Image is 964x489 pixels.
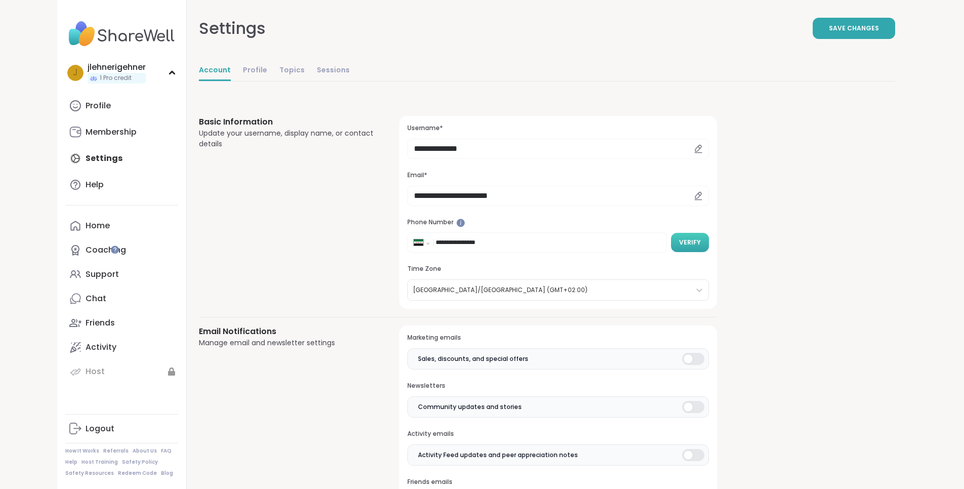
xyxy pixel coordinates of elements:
div: Coaching [86,244,126,256]
button: Save Changes [813,18,895,39]
span: Activity Feed updates and peer appreciation notes [418,451,578,460]
a: Blog [161,470,173,477]
img: ShareWell Nav Logo [65,16,178,52]
a: Membership [65,120,178,144]
span: Save Changes [829,24,879,33]
iframe: Spotlight [111,246,119,254]
a: Support [65,262,178,287]
span: Community updates and stories [418,402,522,412]
h3: Phone Number [407,218,708,227]
a: Coaching [65,238,178,262]
a: Profile [65,94,178,118]
div: Update your username, display name, or contact details [199,128,375,149]
span: j [73,66,77,79]
h3: Activity emails [407,430,708,438]
h3: Newsletters [407,382,708,390]
a: Host Training [81,459,118,466]
span: Sales, discounts, and special offers [418,354,528,363]
div: Profile [86,100,111,111]
div: Logout [86,423,114,434]
h3: Friends emails [407,478,708,486]
div: Help [86,179,104,190]
a: Host [65,359,178,384]
span: Verify [679,238,701,247]
div: Activity [86,342,116,353]
div: jlehnerigehner [88,62,146,73]
button: Verify [671,233,709,252]
a: Activity [65,335,178,359]
h3: Email Notifications [199,325,375,338]
h3: Username* [407,124,708,133]
a: Redeem Code [118,470,157,477]
a: Safety Resources [65,470,114,477]
h3: Basic Information [199,116,375,128]
a: Referrals [103,447,129,455]
a: Help [65,173,178,197]
a: Help [65,459,77,466]
a: Chat [65,287,178,311]
a: Logout [65,417,178,441]
a: About Us [133,447,157,455]
h3: Marketing emails [407,334,708,342]
span: 1 Pro credit [100,74,132,83]
a: Safety Policy [122,459,158,466]
a: Account [199,61,231,81]
div: Friends [86,317,115,329]
a: Profile [243,61,267,81]
iframe: Spotlight [456,219,465,227]
div: Home [86,220,110,231]
a: Sessions [317,61,350,81]
a: Home [65,214,178,238]
h3: Time Zone [407,265,708,273]
a: Friends [65,311,178,335]
a: How It Works [65,447,99,455]
a: Topics [279,61,305,81]
div: Support [86,269,119,280]
div: Chat [86,293,106,304]
h3: Email* [407,171,708,180]
div: Manage email and newsletter settings [199,338,375,348]
div: Settings [199,16,266,40]
div: Membership [86,127,137,138]
a: FAQ [161,447,172,455]
div: Host [86,366,105,377]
